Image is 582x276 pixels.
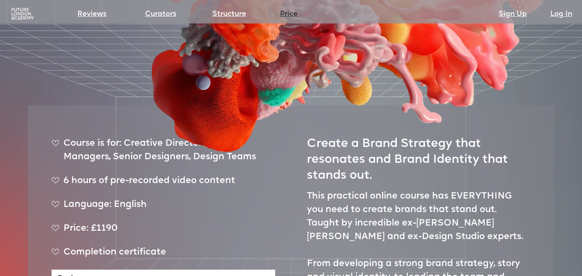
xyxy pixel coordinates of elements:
[307,129,530,184] h2: Create a Brand Strategy that resonates and Brand Identity that stands out.
[52,174,275,194] div: 6 hours of pre-recorded video content
[77,9,107,20] a: Reviews
[145,9,176,20] a: Curators
[52,246,275,266] div: Completion certificate
[550,9,572,20] a: Log In
[52,198,275,218] div: Language: English
[280,9,298,20] a: Price
[499,9,527,20] a: Sign Up
[52,222,275,242] div: Price: £1190
[213,9,246,20] a: Structure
